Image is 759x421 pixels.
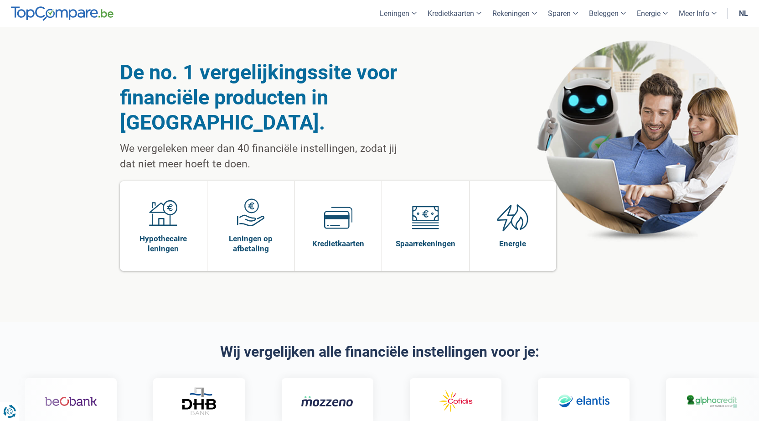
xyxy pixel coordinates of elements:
img: Energie [497,203,529,232]
span: Energie [499,239,526,249]
img: Kredietkaarten [324,203,352,232]
img: Spaarrekeningen [411,203,439,232]
img: DHB Bank [181,387,217,415]
img: TopCompare [11,6,114,21]
span: Kredietkaarten [312,239,364,249]
h2: Wij vergelijken alle financiële instellingen voor je: [120,344,640,360]
span: Spaarrekeningen [396,239,455,249]
a: Leningen op afbetaling Leningen op afbetaling [207,181,294,271]
img: Cofidis [429,388,482,415]
img: Mozzeno [301,395,354,407]
h1: De no. 1 vergelijkingssite voor financiële producten in [GEOGRAPHIC_DATA]. [120,60,406,135]
img: Leningen op afbetaling [237,198,265,227]
img: Elantis [558,388,610,415]
a: Kredietkaarten Kredietkaarten [295,181,382,271]
a: Energie Energie [470,181,557,271]
a: Spaarrekeningen Spaarrekeningen [382,181,469,271]
img: Hypothecaire leningen [149,198,177,227]
a: Hypothecaire leningen Hypothecaire leningen [120,181,207,271]
p: We vergeleken meer dan 40 financiële instellingen, zodat jij dat niet meer hoeft te doen. [120,141,406,172]
span: Leningen op afbetaling [212,234,290,254]
span: Hypothecaire leningen [124,234,203,254]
